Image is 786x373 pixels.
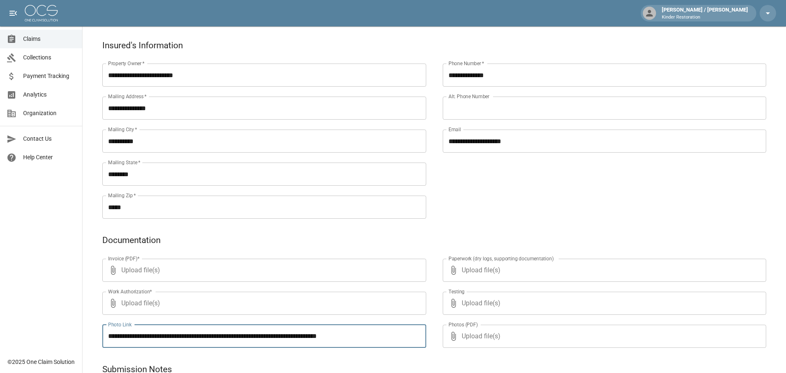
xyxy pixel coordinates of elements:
[5,5,21,21] button: open drawer
[23,53,76,62] span: Collections
[108,192,136,199] label: Mailing Zip
[23,135,76,143] span: Contact Us
[448,321,478,328] label: Photos (PDF)
[23,35,76,43] span: Claims
[108,159,140,166] label: Mailing State
[23,153,76,162] span: Help Center
[121,259,404,282] span: Upload file(s)
[121,292,404,315] span: Upload file(s)
[462,259,744,282] span: Upload file(s)
[23,90,76,99] span: Analytics
[448,126,461,133] label: Email
[108,126,137,133] label: Mailing City
[108,288,152,295] label: Work Authorization*
[23,109,76,118] span: Organization
[462,325,744,348] span: Upload file(s)
[448,60,484,67] label: Phone Number
[108,321,132,328] label: Photo Link
[462,292,744,315] span: Upload file(s)
[659,6,751,21] div: [PERSON_NAME] / [PERSON_NAME]
[448,288,465,295] label: Testing
[108,93,146,100] label: Mailing Address
[108,60,145,67] label: Property Owner
[662,14,748,21] p: Kinder Restoration
[25,5,58,21] img: ocs-logo-white-transparent.png
[448,255,554,262] label: Paperwork (dry logs, supporting documentation)
[108,255,140,262] label: Invoice (PDF)*
[448,93,489,100] label: Alt. Phone Number
[7,358,75,366] div: © 2025 One Claim Solution
[23,72,76,80] span: Payment Tracking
